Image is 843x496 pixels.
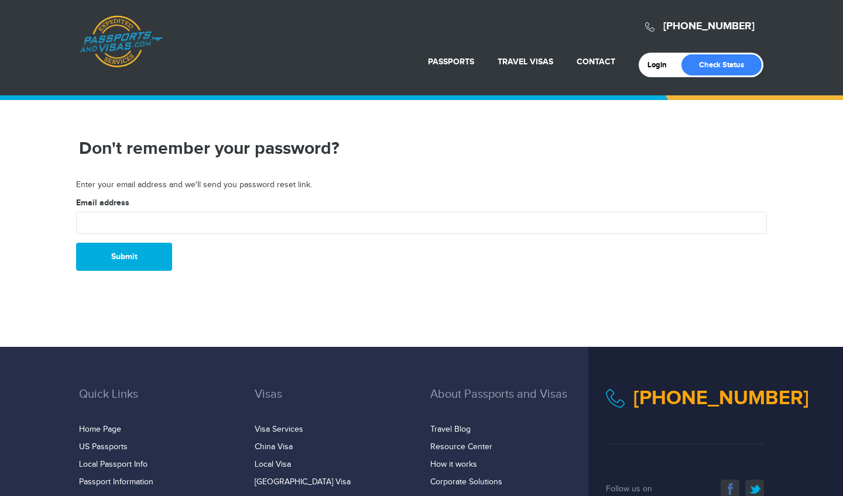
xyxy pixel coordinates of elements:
[79,388,237,418] h3: Quick Links
[681,54,762,75] a: Check Status
[633,386,809,410] a: [PHONE_NUMBER]
[498,57,553,67] a: Travel Visas
[255,477,351,487] a: [GEOGRAPHIC_DATA] Visa
[255,460,291,469] a: Local Visa
[79,477,153,487] a: Passport Information
[79,138,588,159] h1: Don't remember your password?
[606,484,652,494] span: Follow us on
[430,425,471,434] a: Travel Blog
[79,442,128,452] a: US Passports
[79,425,121,434] a: Home Page
[430,460,477,469] a: How it works
[430,442,492,452] a: Resource Center
[255,425,303,434] a: Visa Services
[647,60,675,70] a: Login
[428,57,474,67] a: Passports
[80,15,163,68] a: Passports & [DOMAIN_NAME]
[255,388,413,418] h3: Visas
[430,388,588,418] h3: About Passports and Visas
[76,243,172,271] button: Submit
[76,197,129,209] label: Email address
[430,477,502,487] a: Corporate Solutions
[663,20,755,33] a: [PHONE_NUMBER]
[76,180,767,191] p: Enter your email address and we'll send you password reset link.
[255,442,293,452] a: China Visa
[577,57,615,67] a: Contact
[79,460,148,469] a: Local Passport Info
